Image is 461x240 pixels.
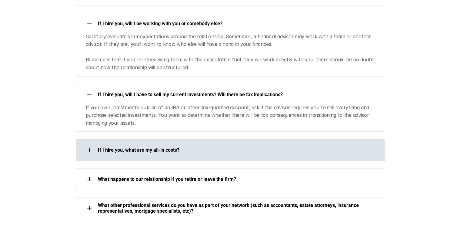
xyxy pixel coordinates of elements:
p: Carefully evaluate your expectations around the relationship. Sometimes, a financial advisor may ... [86,33,378,72]
p: What other professional services do you have as part of your network (such as accountants, estate... [98,202,377,214]
p: If I hire you, what are my all-in costs? [98,147,377,153]
p: If I hire you, will I have to sell my current investments? Will there be tax implications? [98,92,377,97]
p: What happens to our relationship if you retire or leave the firm? [98,176,377,182]
p: If you own investments outside of an IRA or other tax-qualified account, ask if the advisor requi... [86,104,378,127]
p: If I hire you, will I be working with you or somebody else? [98,21,377,26]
